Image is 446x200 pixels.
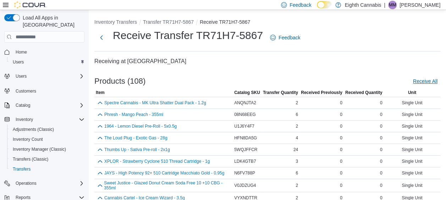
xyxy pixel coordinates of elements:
[344,122,384,130] div: 0
[7,124,87,134] button: Adjustments (Classic)
[400,1,440,9] p: [PERSON_NAME]
[7,134,87,144] button: Inventory Count
[13,156,48,162] span: Transfers (Classic)
[1,100,87,110] button: Catalog
[293,147,298,152] span: 24
[340,183,342,188] span: 0
[10,165,84,173] span: Transfers
[1,178,87,188] button: Operations
[340,147,342,152] span: 0
[16,117,33,122] span: Inventory
[104,124,177,129] button: 1964 - Lemon Diesel Pre-Roll - 5x0.5g
[340,170,342,176] span: 0
[13,115,36,124] button: Inventory
[13,59,24,65] span: Users
[234,170,255,176] span: N6FV788P
[410,74,440,88] button: Receive All
[10,135,84,144] span: Inventory Count
[413,78,437,85] span: Receive All
[296,100,298,106] span: 2
[384,1,385,9] p: |
[340,123,342,129] span: 0
[234,90,260,95] span: Catalog SKU
[345,1,381,9] p: Eighth Cannabis
[234,100,256,106] span: ANQNJTA2
[16,102,30,108] span: Catalog
[1,85,87,96] button: Customers
[340,112,342,117] span: 0
[200,19,250,25] button: Receive TR71H7-5867
[13,115,84,124] span: Inventory
[104,180,231,190] button: Sweet Justice - Glazed Donut Cream Soda Free 10 +10 CBG - 355ml
[7,144,87,154] button: Inventory Manager (Classic)
[13,72,29,80] button: Users
[104,159,210,164] button: XPLOR - Strawberry Cyclone 510 Thread Cartridge - 1g
[296,170,298,176] span: 6
[10,145,84,154] span: Inventory Manager (Classic)
[344,169,384,177] div: 0
[299,88,344,97] button: Received Previously
[261,88,299,97] button: Transfer Quantity
[10,135,46,144] a: Inventory Count
[296,159,298,164] span: 3
[10,145,69,154] a: Inventory Manager (Classic)
[113,28,263,43] h1: Receive Transfer TR71H7-5867
[384,122,440,130] div: Single Unit
[384,134,440,142] div: Single Unit
[301,90,342,95] span: Received Previously
[384,157,440,166] div: Single Unit
[13,48,84,56] span: Home
[94,57,440,66] h4: Receiving at [GEOGRAPHIC_DATA]
[296,112,298,117] span: 6
[345,90,382,95] span: Received Quantity
[13,137,43,142] span: Inventory Count
[104,100,206,105] button: Spectre Cannabis - MK Ultra Shatter Dual Pack - 1.2g
[296,123,298,129] span: 2
[14,1,46,9] img: Cova
[94,30,109,45] button: Next
[344,157,384,166] div: 0
[13,179,39,188] button: Operations
[143,19,194,25] button: Transfer TR71H7-5867
[13,48,30,56] a: Home
[10,125,84,134] span: Adjustments (Classic)
[296,135,298,141] span: 4
[7,164,87,174] button: Transfers
[16,180,37,186] span: Operations
[10,58,84,66] span: Users
[234,112,256,117] span: 08N68EEG
[16,73,27,79] span: Users
[340,100,342,106] span: 0
[384,88,440,97] button: Unit
[317,1,332,9] input: Dark Mode
[340,135,342,141] span: 0
[1,47,87,57] button: Home
[10,58,27,66] a: Users
[10,155,84,163] span: Transfers (Classic)
[384,181,440,190] div: Single Unit
[10,155,51,163] a: Transfers (Classic)
[296,183,298,188] span: 2
[13,146,66,152] span: Inventory Manager (Classic)
[20,14,84,28] span: Load All Apps in [GEOGRAPHIC_DATA]
[344,110,384,119] div: 0
[344,134,384,142] div: 0
[279,34,300,41] span: Feedback
[13,86,84,95] span: Customers
[16,49,27,55] span: Home
[94,18,440,27] nav: An example of EuiBreadcrumbs
[104,147,170,152] button: Thumbs Up - Sativa Pre-roll - 2x1g
[7,57,87,67] button: Users
[389,1,396,9] span: MM
[1,71,87,81] button: Users
[340,159,342,164] span: 0
[96,90,105,95] span: Item
[10,165,33,173] a: Transfers
[10,125,57,134] a: Adjustments (Classic)
[384,110,440,119] div: Single Unit
[267,30,303,45] a: Feedback
[384,99,440,107] div: Single Unit
[13,166,31,172] span: Transfers
[384,145,440,154] div: Single Unit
